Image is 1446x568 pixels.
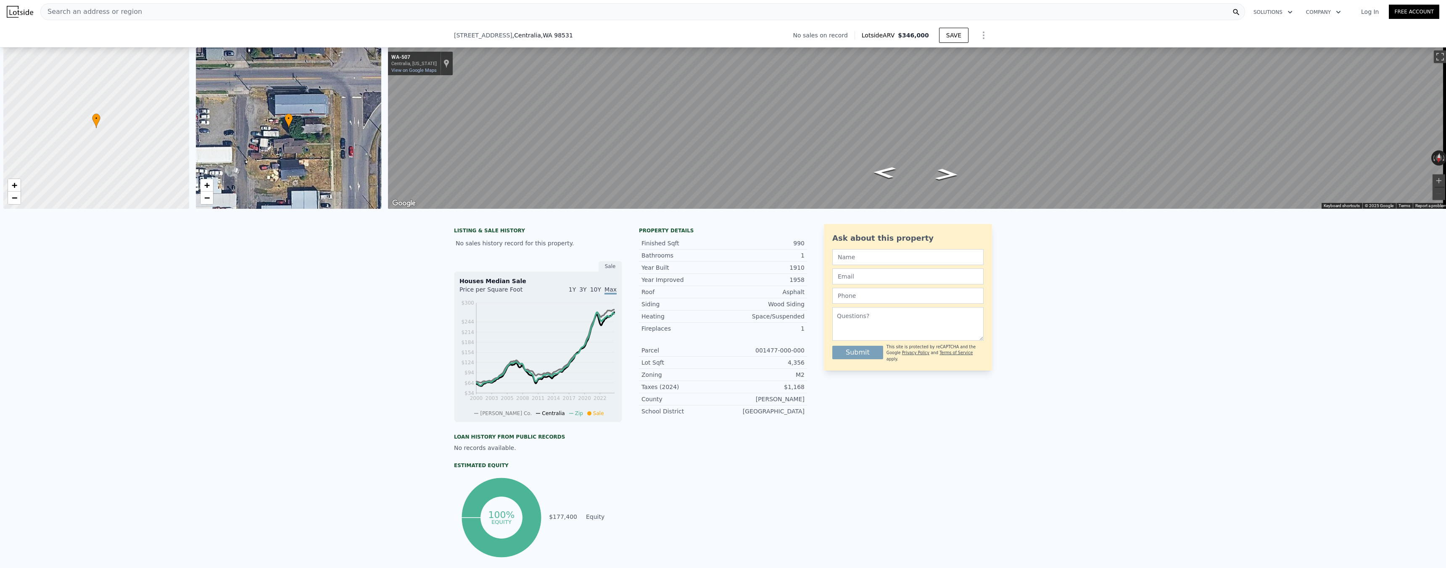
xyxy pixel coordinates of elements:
tspan: 2022 [594,395,607,401]
tspan: 100% [488,510,515,520]
a: Show location on map [443,59,449,68]
td: $177,400 [549,512,578,521]
span: $346,000 [898,32,929,39]
span: [PERSON_NAME] Co. [480,410,532,416]
tspan: $124 [461,360,474,366]
button: SAVE [939,28,968,43]
span: Max [604,286,617,295]
div: Price per Square Foot [459,285,538,299]
tspan: $64 [464,380,474,386]
tspan: $94 [464,370,474,376]
div: Property details [639,227,807,234]
div: $1,168 [723,383,805,391]
button: Company [1299,5,1348,20]
span: − [12,192,17,203]
a: Terms of Service [939,350,973,355]
div: [PERSON_NAME] [723,395,805,403]
a: Free Account [1389,5,1439,19]
img: Lotside [7,6,33,18]
tspan: $244 [461,319,474,325]
div: Siding [641,300,723,308]
div: Parcel [641,346,723,355]
div: LISTING & SALE HISTORY [454,227,622,236]
span: Zip [575,410,583,416]
tspan: equity [491,518,512,525]
div: 1 [723,324,805,333]
img: Google [390,198,418,209]
path: Go East, WA-507 [863,164,905,181]
a: View on Google Maps [391,68,437,73]
div: • [92,113,100,128]
div: No sales history record for this property. [454,236,622,251]
span: 3Y [579,286,586,293]
div: Heating [641,312,723,321]
button: Submit [832,346,883,359]
tspan: $154 [461,350,474,355]
button: Zoom in [1433,174,1445,187]
div: Taxes (2024) [641,383,723,391]
div: M2 [723,371,805,379]
div: No records available. [454,444,622,452]
span: + [204,180,209,190]
a: Log In [1351,8,1389,16]
span: , Centralia [512,31,573,39]
div: 1910 [723,263,805,272]
span: 1Y [569,286,576,293]
div: 990 [723,239,805,247]
div: School District [641,407,723,415]
tspan: $300 [461,300,474,306]
span: Centralia [542,410,565,416]
div: Finished Sqft [641,239,723,247]
tspan: $214 [461,329,474,335]
div: • [285,113,293,128]
div: County [641,395,723,403]
span: • [285,115,293,122]
a: Open this area in Google Maps (opens a new window) [390,198,418,209]
tspan: 2020 [578,395,591,401]
span: − [204,192,209,203]
span: • [92,115,100,122]
path: Go West, WA-507 [926,166,968,183]
button: Zoom out [1433,187,1445,200]
div: Bathrooms [641,251,723,260]
span: Sale [593,410,604,416]
div: Loan history from public records [454,434,622,440]
button: Solutions [1247,5,1299,20]
div: 1958 [723,276,805,284]
span: + [12,180,17,190]
tspan: 2017 [563,395,576,401]
div: Fireplaces [641,324,723,333]
div: Houses Median Sale [459,277,617,285]
input: Email [832,268,984,284]
div: Roof [641,288,723,296]
tspan: 2008 [516,395,529,401]
tspan: 2011 [532,395,545,401]
div: Space/Suspended [723,312,805,321]
input: Name [832,249,984,265]
a: Zoom in [8,179,21,192]
a: Zoom out [201,192,213,204]
a: Terms (opens in new tab) [1399,203,1410,208]
div: Year Built [641,263,723,272]
input: Phone [832,288,984,304]
span: , WA 98531 [541,32,573,39]
span: Search an address or region [41,7,142,17]
div: Zoning [641,371,723,379]
a: Zoom out [8,192,21,204]
button: Rotate counterclockwise [1431,150,1436,166]
div: Centralia, [US_STATE] [391,61,437,66]
tspan: 2003 [486,395,499,401]
span: Lotside ARV [862,31,898,39]
div: Wood Siding [723,300,805,308]
tspan: $184 [461,339,474,345]
tspan: 2014 [547,395,560,401]
button: Reset the view [1435,150,1443,166]
tspan: 2005 [501,395,514,401]
tspan: $34 [464,390,474,396]
div: [GEOGRAPHIC_DATA] [723,407,805,415]
div: This site is protected by reCAPTCHA and the Google and apply. [887,344,984,362]
div: WA-507 [391,54,437,61]
div: Sale [599,261,622,272]
tspan: 2000 [470,395,483,401]
button: Show Options [975,27,992,44]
